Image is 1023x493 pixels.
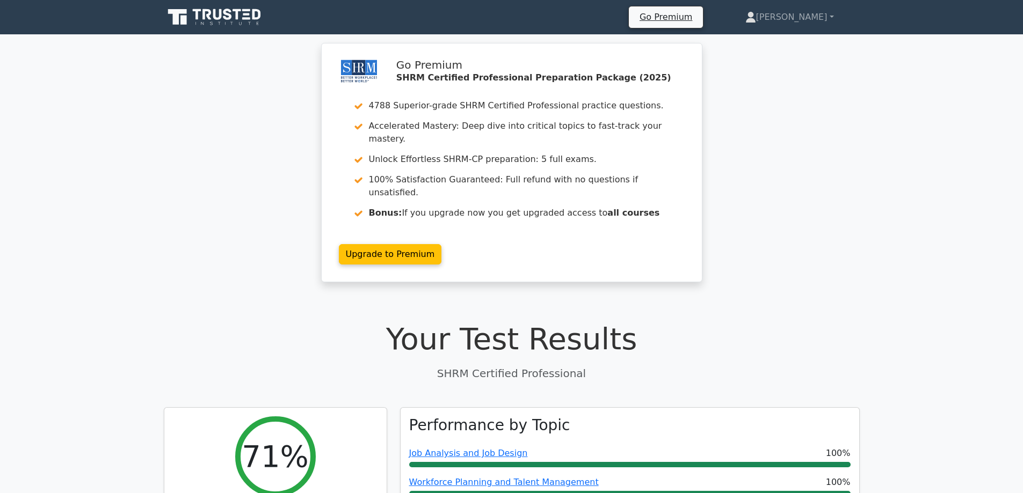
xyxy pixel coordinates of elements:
[720,6,860,28] a: [PERSON_NAME]
[409,448,528,458] a: Job Analysis and Job Design
[339,244,442,264] a: Upgrade to Premium
[826,476,851,489] span: 100%
[633,10,699,24] a: Go Premium
[242,438,308,474] h2: 71%
[409,477,599,487] a: Workforce Planning and Talent Management
[826,447,851,460] span: 100%
[409,416,570,435] h3: Performance by Topic
[164,321,860,357] h1: Your Test Results
[164,365,860,381] p: SHRM Certified Professional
